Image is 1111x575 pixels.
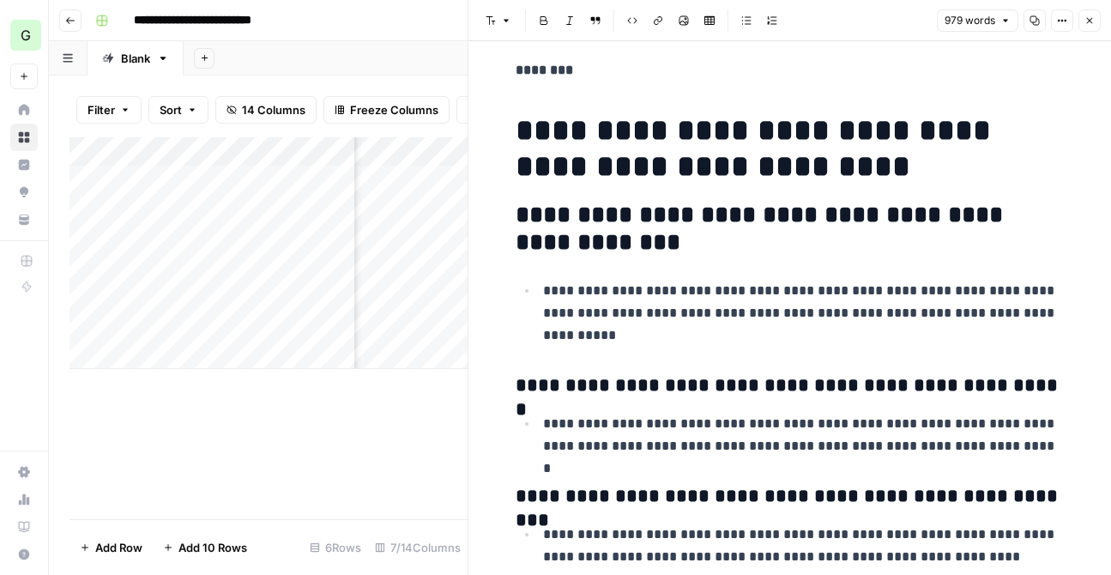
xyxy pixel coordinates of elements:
span: G [21,25,31,45]
button: Add 10 Rows [153,534,257,561]
button: Freeze Columns [323,96,450,124]
span: Freeze Columns [350,101,438,118]
button: 979 words [937,9,1018,32]
div: Blank [121,50,150,67]
button: Filter [76,96,142,124]
a: Insights [10,151,38,179]
a: Blank [88,41,184,76]
a: Opportunities [10,179,38,206]
span: 979 words [945,13,995,28]
div: 6 Rows [303,534,368,561]
div: 7/14 Columns [368,534,468,561]
button: Help + Support [10,541,38,568]
span: Add 10 Rows [178,539,247,556]
a: Browse [10,124,38,151]
a: Home [10,96,38,124]
button: Sort [148,96,208,124]
a: Learning Hub [10,513,38,541]
button: Add Row [69,534,153,561]
span: Add Row [95,539,142,556]
a: Settings [10,458,38,486]
span: Sort [160,101,182,118]
a: Usage [10,486,38,513]
button: Workspace: Goodbuy Gear [10,14,38,57]
button: 14 Columns [215,96,317,124]
a: Your Data [10,206,38,233]
span: Filter [88,101,115,118]
span: 14 Columns [242,101,305,118]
